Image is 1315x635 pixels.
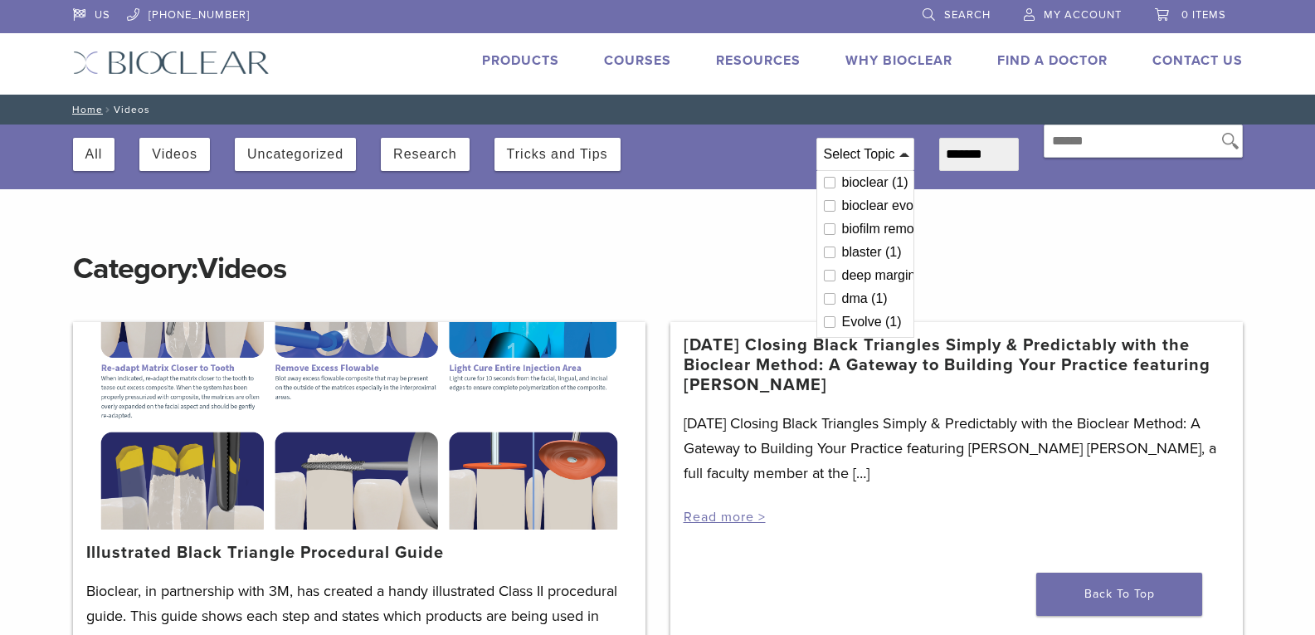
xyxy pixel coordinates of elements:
p: [DATE] Closing Black Triangles Simply & Predictably with the Bioclear Method: A Gateway to Buildi... [684,411,1230,486]
a: Contact Us [1152,52,1243,69]
nav: Videos [61,95,1255,125]
div: Select Topic [817,139,913,170]
a: Find A Doctor [997,52,1108,69]
div: biofilm removal (1) [842,222,907,236]
div: dma (1) [842,292,907,305]
span: My Account [1044,8,1122,22]
a: Read more > [684,509,766,525]
div: deep margin acquisition (1) [842,269,907,282]
div: blaster (1) [842,246,907,259]
button: All [85,138,103,171]
a: Courses [604,52,671,69]
button: Uncategorized [247,138,343,171]
button: Tricks and Tips [507,138,608,171]
span: 0 items [1181,8,1226,22]
a: Resources [716,52,801,69]
a: Home [67,104,103,115]
a: Illustrated Black Triangle Procedural Guide [86,543,444,563]
a: [DATE] Closing Black Triangles Simply & Predictably with the Bioclear Method: A Gateway to Buildi... [684,335,1230,395]
button: Research [393,138,456,171]
span: Videos [197,251,286,286]
div: bioclear (1) [842,176,907,189]
div: Evolve (1) [842,315,907,329]
div: bioclear evolve (1) [842,199,907,212]
h1: Category: [73,216,1243,289]
a: Why Bioclear [845,52,952,69]
span: Search [944,8,991,22]
a: Back To Top [1036,573,1202,616]
img: Bioclear [73,51,270,75]
span: / [103,105,114,114]
button: Videos [152,138,197,171]
a: Products [482,52,559,69]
